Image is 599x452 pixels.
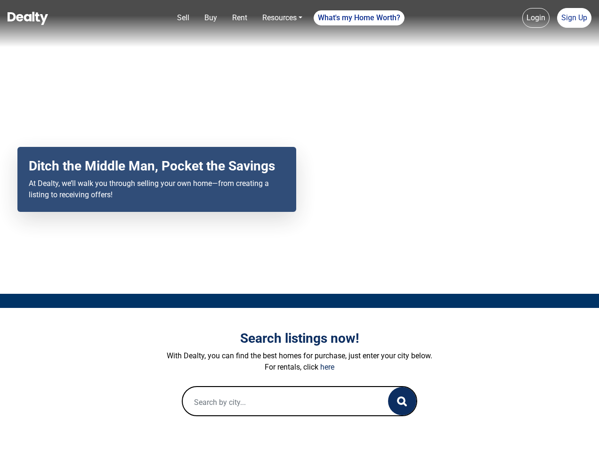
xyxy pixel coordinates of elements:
img: Dealty - Buy, Sell & Rent Homes [8,12,48,25]
p: At Dealty, we’ll walk you through selling your own home—from creating a listing to receiving offers! [29,178,285,201]
a: Sign Up [557,8,591,28]
a: Buy [201,8,221,27]
p: With Dealty, you can find the best homes for purchase, just enter your city below. [38,350,561,362]
a: Resources [259,8,306,27]
a: What's my Home Worth? [314,10,405,25]
input: Search by city... [183,387,369,417]
a: Sell [173,8,193,27]
a: Rent [228,8,251,27]
a: here [320,363,334,371]
h3: Search listings now! [38,331,561,347]
p: For rentals, click [38,362,561,373]
h2: Ditch the Middle Man, Pocket the Savings [29,158,285,174]
a: Login [522,8,550,28]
